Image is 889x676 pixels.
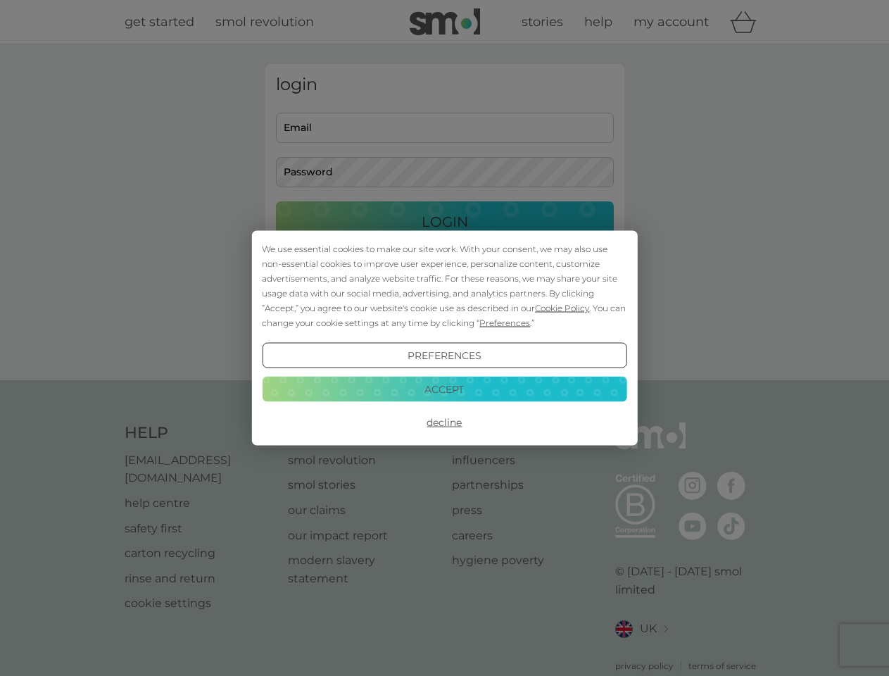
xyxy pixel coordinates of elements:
[535,303,589,313] span: Cookie Policy
[262,376,626,401] button: Accept
[479,318,530,328] span: Preferences
[262,410,626,435] button: Decline
[262,343,626,368] button: Preferences
[262,242,626,330] div: We use essential cookies to make our site work. With your consent, we may also use non-essential ...
[251,231,637,446] div: Cookie Consent Prompt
